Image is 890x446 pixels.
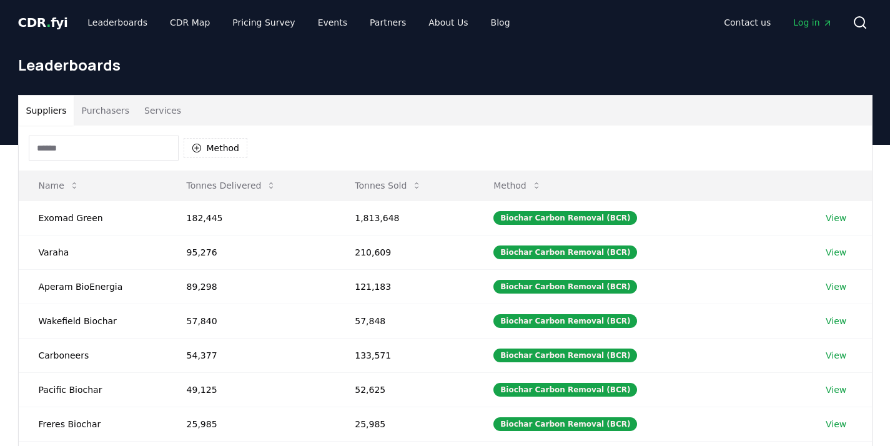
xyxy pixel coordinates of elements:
a: Pricing Survey [222,11,305,34]
button: Purchasers [74,96,137,126]
td: Freres Biochar [19,407,167,441]
span: CDR fyi [18,15,68,30]
button: Method [483,173,551,198]
a: CDR.fyi [18,14,68,31]
td: 25,985 [335,407,473,441]
a: Leaderboards [77,11,157,34]
td: Aperam BioEnergia [19,269,167,304]
button: Name [29,173,89,198]
div: Biochar Carbon Removal (BCR) [493,280,637,294]
td: 133,571 [335,338,473,372]
a: View [826,212,846,224]
a: Partners [360,11,416,34]
td: 25,985 [167,407,335,441]
a: Events [308,11,357,34]
div: Biochar Carbon Removal (BCR) [493,314,637,328]
button: Method [184,138,248,158]
td: 57,848 [335,304,473,338]
a: Blog [481,11,520,34]
td: 54,377 [167,338,335,372]
a: About Us [418,11,478,34]
a: View [826,349,846,362]
div: Biochar Carbon Removal (BCR) [493,349,637,362]
div: Biochar Carbon Removal (BCR) [493,383,637,397]
td: 95,276 [167,235,335,269]
td: Varaha [19,235,167,269]
div: Biochar Carbon Removal (BCR) [493,417,637,431]
td: Exomad Green [19,201,167,235]
td: 182,445 [167,201,335,235]
div: Biochar Carbon Removal (BCR) [493,245,637,259]
div: Biochar Carbon Removal (BCR) [493,211,637,225]
a: View [826,246,846,259]
a: CDR Map [160,11,220,34]
button: Tonnes Sold [345,173,432,198]
nav: Main [77,11,520,34]
button: Suppliers [19,96,74,126]
a: View [826,280,846,293]
td: Pacific Biochar [19,372,167,407]
a: Log in [783,11,842,34]
a: Contact us [714,11,781,34]
span: Log in [793,16,832,29]
td: 49,125 [167,372,335,407]
td: 89,298 [167,269,335,304]
button: Services [137,96,189,126]
td: 1,813,648 [335,201,473,235]
td: Carboneers [19,338,167,372]
span: . [46,15,51,30]
a: View [826,418,846,430]
a: View [826,384,846,396]
td: 121,183 [335,269,473,304]
a: View [826,315,846,327]
td: Wakefield Biochar [19,304,167,338]
button: Tonnes Delivered [177,173,287,198]
h1: Leaderboards [18,55,873,75]
nav: Main [714,11,842,34]
td: 52,625 [335,372,473,407]
td: 210,609 [335,235,473,269]
td: 57,840 [167,304,335,338]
